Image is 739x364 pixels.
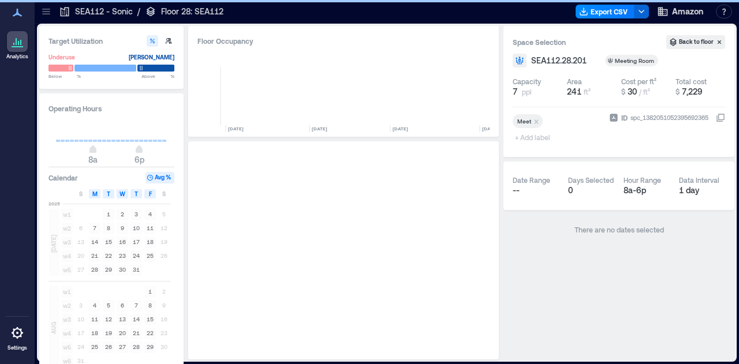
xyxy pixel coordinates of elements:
text: 15 [105,238,112,245]
span: 7,229 [682,87,703,96]
text: 7 [135,302,138,309]
text: 23 [119,252,126,259]
text: [DATE] [228,126,244,132]
span: + Add label [513,129,555,145]
p: / [137,6,140,17]
button: Back to floor [666,35,725,49]
text: 3 [135,211,138,217]
span: -- [513,185,520,195]
text: 4 [148,211,152,217]
h3: Target Utilization [48,35,174,47]
text: 12 [105,316,112,322]
span: w5 [61,342,73,353]
text: 1 [107,211,110,217]
text: 4 [93,302,96,309]
text: 1 [148,288,152,295]
span: w3 [61,314,73,325]
span: M [92,189,98,198]
div: Date Range [513,175,550,185]
text: 22 [105,252,112,259]
button: Avg % [145,172,174,183]
h3: Calendar [48,172,78,183]
text: 25 [147,252,154,259]
div: Data Interval [679,175,719,185]
span: w5 [61,264,73,276]
span: w4 [61,328,73,339]
text: 11 [91,316,98,322]
span: 2025 [48,200,60,207]
span: w2 [61,223,73,234]
div: Meet [517,117,531,125]
p: Settings [8,344,27,351]
text: 22 [147,329,154,336]
div: Days Selected [568,175,614,185]
button: Amazon [654,2,707,21]
span: $ [675,88,680,96]
text: 26 [105,343,112,350]
div: 8a - 6p [624,185,670,196]
text: 13 [119,316,126,322]
text: [DATE] [312,126,327,132]
text: [DATE] [393,126,408,132]
div: Area [567,77,582,86]
span: S [79,189,83,198]
text: 29 [105,266,112,273]
span: SEA112.28.201 [531,55,587,66]
div: Remove Meet [531,117,543,125]
a: Settings [3,319,31,355]
span: Amazon [672,6,703,17]
span: AUG [49,322,58,334]
span: T [107,189,110,198]
span: F [149,189,152,198]
span: 241 [567,87,581,96]
text: 31 [133,266,140,273]
button: IDspc_1382051052395692365 [716,113,725,122]
div: spc_1382051052395692365 [629,112,710,123]
div: Capacity [513,77,541,86]
span: W [120,189,125,198]
text: 20 [119,329,126,336]
text: 5 [107,302,110,309]
button: 7 ppl [513,86,562,97]
div: 0 [568,185,614,196]
span: ft² [584,88,591,96]
text: 16 [119,238,126,245]
text: 9 [121,224,124,231]
span: 8a [88,155,98,164]
text: 15 [147,316,154,322]
h3: Space Selection [513,36,666,48]
span: ppl [522,87,532,96]
div: Cost per ft² [621,77,656,86]
text: 6 [121,302,124,309]
span: Above % [141,73,174,80]
span: ID [621,112,628,123]
div: 1 day [679,185,725,196]
text: 28 [91,266,98,273]
text: 8 [148,302,152,309]
span: 6p [135,155,144,164]
span: / ft² [639,88,650,96]
button: Export CSV [576,5,635,18]
button: Meeting Room [605,55,672,66]
div: Hour Range [624,175,661,185]
div: Underuse [48,51,75,63]
text: 7 [93,224,96,231]
span: w1 [61,286,73,298]
p: Floor 28: SEA112 [161,6,223,17]
text: 24 [133,252,140,259]
text: 27 [119,343,126,350]
span: w2 [61,300,73,312]
span: T [135,189,138,198]
h3: Operating Hours [48,103,174,114]
button: SEA112.28.201 [531,55,600,66]
text: 29 [147,343,154,350]
text: 28 [133,343,140,350]
span: w3 [61,237,73,248]
text: [DATE] [482,126,498,132]
p: Analytics [6,53,28,60]
text: 25 [91,343,98,350]
text: 21 [133,329,140,336]
p: SEA112 - Sonic [75,6,133,17]
text: 14 [91,238,98,245]
text: 2 [121,211,124,217]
